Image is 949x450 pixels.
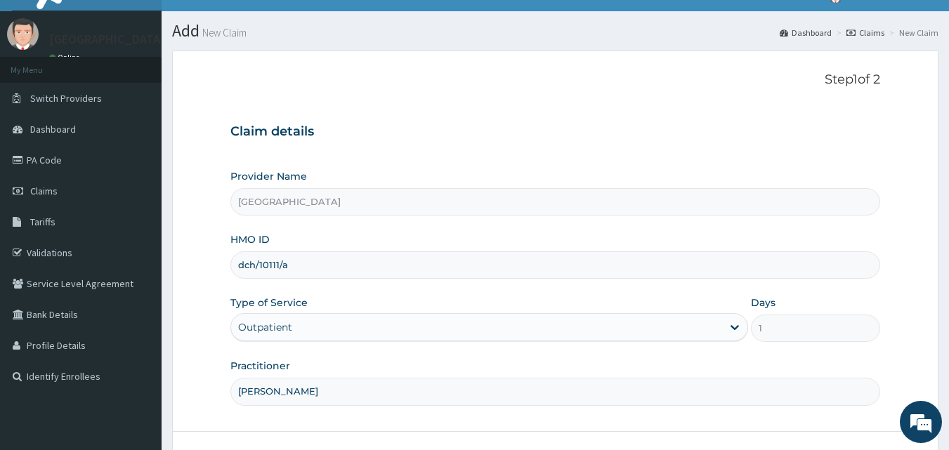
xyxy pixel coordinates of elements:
[230,378,881,405] input: Enter Name
[73,79,236,97] div: Chat with us now
[7,300,268,350] textarea: Type your message and hit 'Enter'
[846,27,884,39] a: Claims
[230,124,881,140] h3: Claim details
[49,33,165,46] p: [GEOGRAPHIC_DATA]
[230,232,270,246] label: HMO ID
[26,70,57,105] img: d_794563401_company_1708531726252_794563401
[30,216,55,228] span: Tariffs
[230,296,308,310] label: Type of Service
[230,251,881,279] input: Enter HMO ID
[751,296,775,310] label: Days
[886,27,938,39] li: New Claim
[7,18,39,50] img: User Image
[30,92,102,105] span: Switch Providers
[230,359,290,373] label: Practitioner
[230,72,881,88] p: Step 1 of 2
[230,169,307,183] label: Provider Name
[230,7,264,41] div: Minimize live chat window
[172,22,938,40] h1: Add
[49,53,83,62] a: Online
[199,27,247,38] small: New Claim
[30,123,76,135] span: Dashboard
[30,185,58,197] span: Claims
[780,27,832,39] a: Dashboard
[81,135,194,277] span: We're online!
[238,320,292,334] div: Outpatient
